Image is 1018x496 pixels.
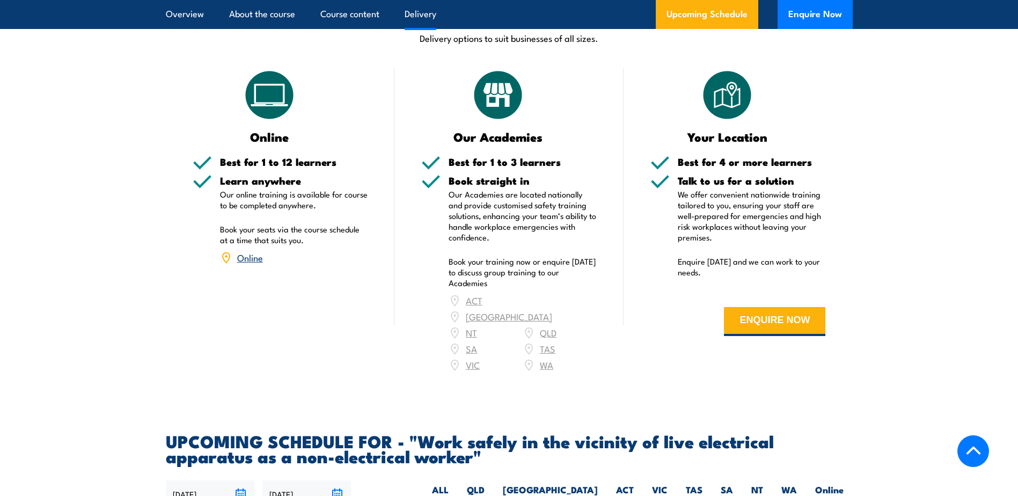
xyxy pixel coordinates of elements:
[678,256,826,278] p: Enquire [DATE] and we can work to your needs.
[449,157,597,167] h5: Best for 1 to 3 learners
[449,189,597,243] p: Our Academies are located nationally and provide customised safety training solutions, enhancing ...
[724,307,825,336] button: ENQUIRE NOW
[220,224,368,245] p: Book your seats via the course schedule at a time that suits you.
[678,176,826,186] h5: Talk to us for a solution
[650,130,804,143] h3: Your Location
[449,256,597,288] p: Book your training now or enquire [DATE] to discuss group training to our Academies
[678,157,826,167] h5: Best for 4 or more learners
[237,251,263,264] a: Online
[166,433,853,463] h2: UPCOMING SCHEDULE FOR - "Work safely in the vicinity of live electrical apparatus as a non-electr...
[421,130,575,143] h3: Our Academies
[678,189,826,243] p: We offer convenient nationwide training tailored to you, ensuring your staff are well-prepared fo...
[220,189,368,210] p: Our online training is available for course to be completed anywhere.
[220,157,368,167] h5: Best for 1 to 12 learners
[220,176,368,186] h5: Learn anywhere
[193,130,347,143] h3: Online
[166,32,853,44] p: Delivery options to suit businesses of all sizes.
[449,176,597,186] h5: Book straight in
